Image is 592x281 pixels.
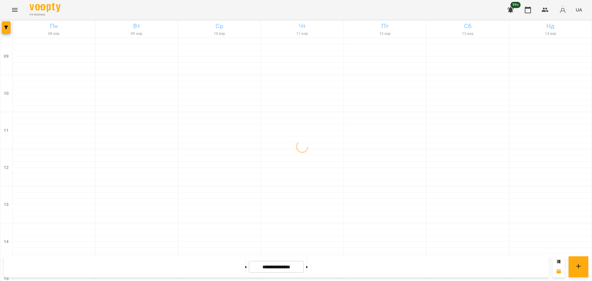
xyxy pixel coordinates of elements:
[179,31,260,37] h6: 10 вер
[4,127,9,134] h6: 11
[345,31,425,37] h6: 12 вер
[558,6,567,14] img: avatar_s.png
[14,31,94,37] h6: 08 вер
[4,201,9,208] h6: 13
[96,21,177,31] h6: Вт
[427,31,508,37] h6: 13 вер
[345,21,425,31] h6: Пт
[96,31,177,37] h6: 09 вер
[510,31,591,37] h6: 14 вер
[511,2,521,8] span: 99+
[4,238,9,245] h6: 14
[4,90,9,97] h6: 10
[573,4,585,15] button: UA
[30,3,60,12] img: Voopty Logo
[427,21,508,31] h6: Сб
[14,21,94,31] h6: Пн
[262,21,342,31] h6: Чт
[262,31,342,37] h6: 11 вер
[179,21,260,31] h6: Ср
[4,53,9,60] h6: 09
[30,13,60,17] span: For Business
[510,21,591,31] h6: Нд
[7,2,22,17] button: Menu
[4,164,9,171] h6: 12
[576,6,582,13] span: UA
